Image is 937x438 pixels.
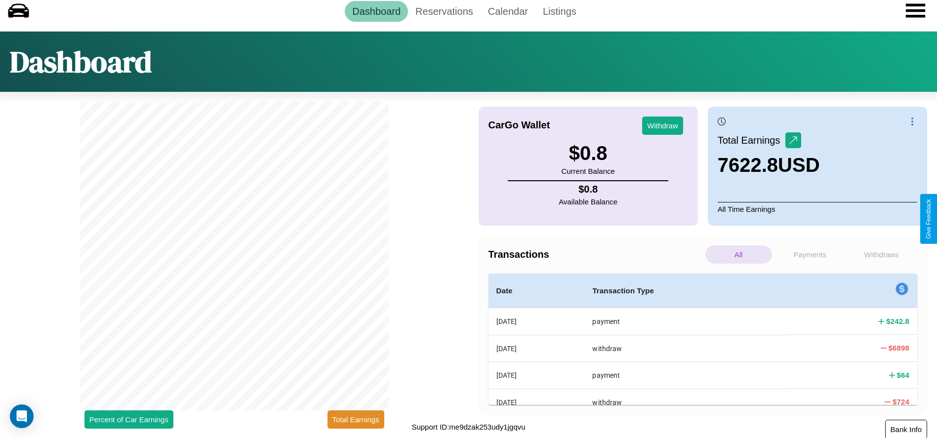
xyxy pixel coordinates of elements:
[561,164,614,178] p: Current Balance
[535,1,584,22] a: Listings
[893,397,909,407] h4: $ 724
[84,410,173,429] button: Percent of Car Earnings
[559,195,617,208] p: Available Balance
[584,389,788,415] th: withdraw
[925,199,932,239] div: Give Feedback
[718,131,785,149] p: Total Earnings
[897,370,910,380] h4: $ 64
[327,410,384,429] button: Total Earnings
[10,41,152,82] h1: Dashboard
[705,245,772,264] p: All
[489,249,703,260] h4: Transactions
[10,404,34,428] div: Open Intercom Messenger
[489,335,585,361] th: [DATE]
[889,343,909,353] h4: $ 6898
[886,316,909,326] h4: $ 242.8
[411,420,525,434] p: Support ID: me9dzak253udy1jgqvu
[848,245,915,264] p: Withdraws
[496,285,577,297] h4: Date
[584,362,788,389] th: payment
[777,245,844,264] p: Payments
[408,1,481,22] a: Reservations
[592,285,780,297] h4: Transaction Type
[584,335,788,361] th: withdraw
[489,389,585,415] th: [DATE]
[559,184,617,195] h4: $ 0.8
[584,308,788,335] th: payment
[718,202,917,216] p: All Time Earnings
[489,308,585,335] th: [DATE]
[489,362,585,389] th: [DATE]
[642,117,683,135] button: Withdraw
[718,154,820,176] h3: 7622.8 USD
[345,1,408,22] a: Dashboard
[489,119,550,131] h4: CarGo Wallet
[561,142,614,164] h3: $ 0.8
[481,1,535,22] a: Calendar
